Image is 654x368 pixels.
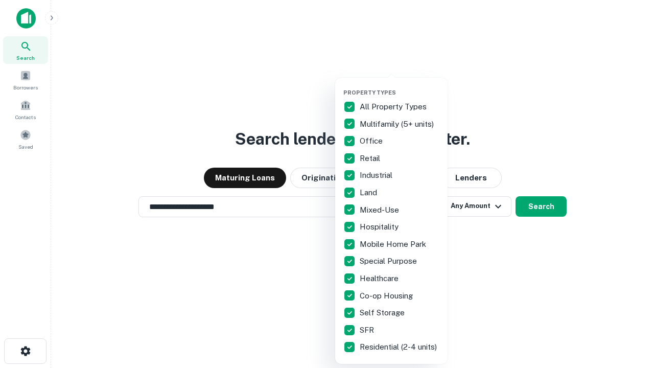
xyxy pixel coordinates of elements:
iframe: Chat Widget [603,286,654,335]
p: Mobile Home Park [360,238,428,250]
p: Co-op Housing [360,290,415,302]
p: Retail [360,152,382,165]
p: All Property Types [360,101,429,113]
p: Office [360,135,385,147]
p: Hospitality [360,221,401,233]
p: Mixed-Use [360,204,401,216]
p: Residential (2-4 units) [360,341,439,353]
p: Industrial [360,169,394,181]
span: Property Types [343,89,396,96]
p: Self Storage [360,307,407,319]
p: Multifamily (5+ units) [360,118,436,130]
p: Land [360,187,379,199]
p: Healthcare [360,272,401,285]
p: SFR [360,324,376,336]
p: Special Purpose [360,255,419,267]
